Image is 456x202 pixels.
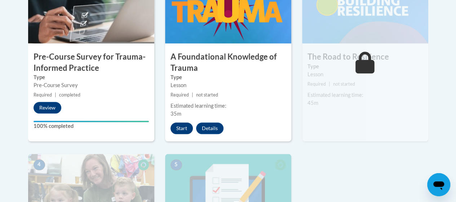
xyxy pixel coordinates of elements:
[196,92,218,98] span: not started
[28,51,154,74] h3: Pre-Course Survey for Trauma-Informed Practice
[34,92,52,98] span: Required
[333,81,355,87] span: not started
[329,81,330,87] span: |
[192,92,193,98] span: |
[34,121,149,122] div: Your progress
[171,81,286,89] div: Lesson
[307,100,318,106] span: 45m
[307,63,423,70] label: Type
[307,70,423,78] div: Lesson
[34,122,149,130] label: 100% completed
[427,173,450,196] iframe: Button to launch messaging window
[171,123,193,134] button: Start
[34,73,149,81] label: Type
[171,159,182,170] span: 5
[59,92,80,98] span: completed
[34,159,45,170] span: 4
[171,102,286,110] div: Estimated learning time:
[165,51,291,74] h3: A Foundational Knowledge of Trauma
[171,111,181,117] span: 35m
[55,92,56,98] span: |
[307,81,326,87] span: Required
[34,102,61,113] button: Review
[171,73,286,81] label: Type
[302,51,428,63] h3: The Road to Resilience
[171,92,189,98] span: Required
[34,81,149,89] div: Pre-Course Survey
[196,123,223,134] button: Details
[307,91,423,99] div: Estimated learning time:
